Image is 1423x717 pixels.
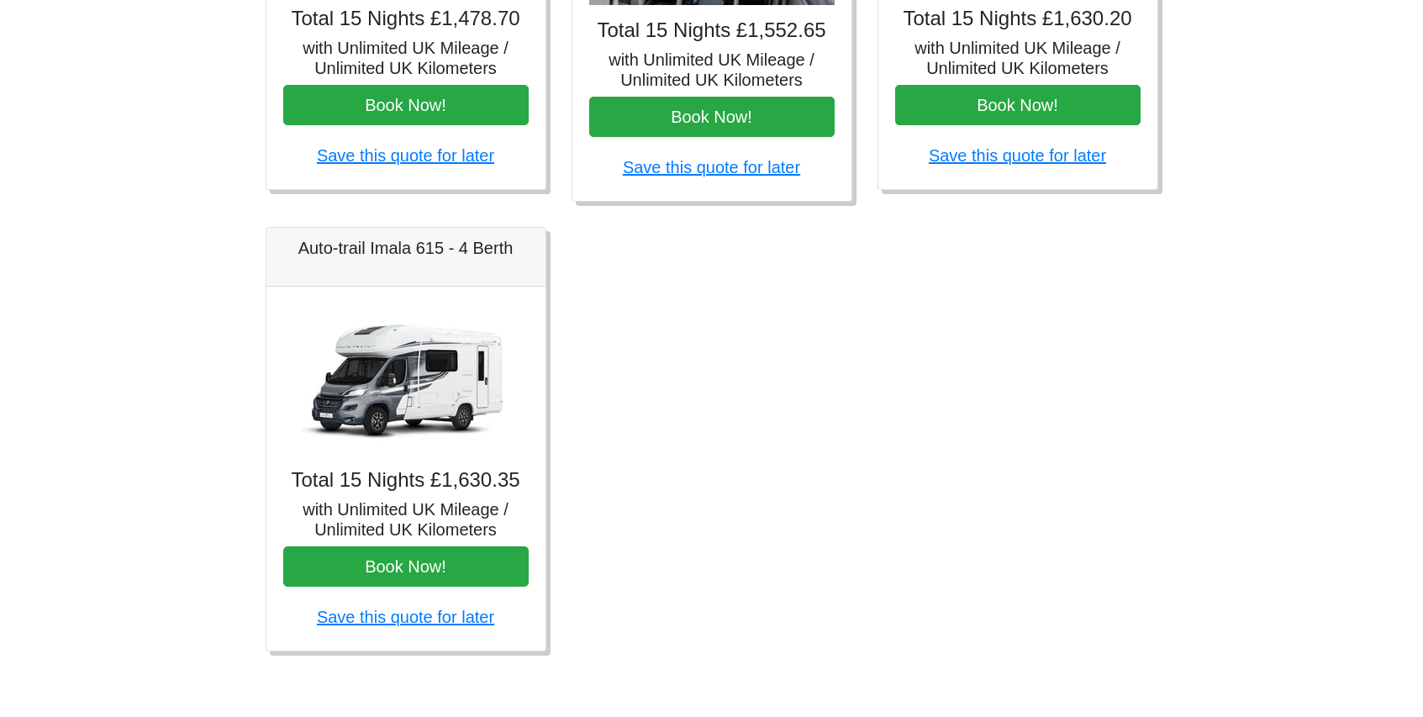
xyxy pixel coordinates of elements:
[589,50,835,90] h5: with Unlimited UK Mileage / Unlimited UK Kilometers
[288,303,524,455] img: Auto-trail Imala 615 - 4 Berth
[895,7,1141,31] h4: Total 15 Nights £1,630.20
[283,499,529,540] h5: with Unlimited UK Mileage / Unlimited UK Kilometers
[283,85,529,125] button: Book Now!
[283,238,529,258] h5: Auto-trail Imala 615 - 4 Berth
[929,146,1106,165] a: Save this quote for later
[283,38,529,78] h5: with Unlimited UK Mileage / Unlimited UK Kilometers
[895,38,1141,78] h5: with Unlimited UK Mileage / Unlimited UK Kilometers
[283,7,529,31] h4: Total 15 Nights £1,478.70
[283,546,529,587] button: Book Now!
[895,85,1141,125] button: Book Now!
[317,608,494,626] a: Save this quote for later
[589,97,835,137] button: Book Now!
[589,18,835,43] h4: Total 15 Nights £1,552.65
[317,146,494,165] a: Save this quote for later
[283,468,529,493] h4: Total 15 Nights £1,630.35
[623,158,800,177] a: Save this quote for later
